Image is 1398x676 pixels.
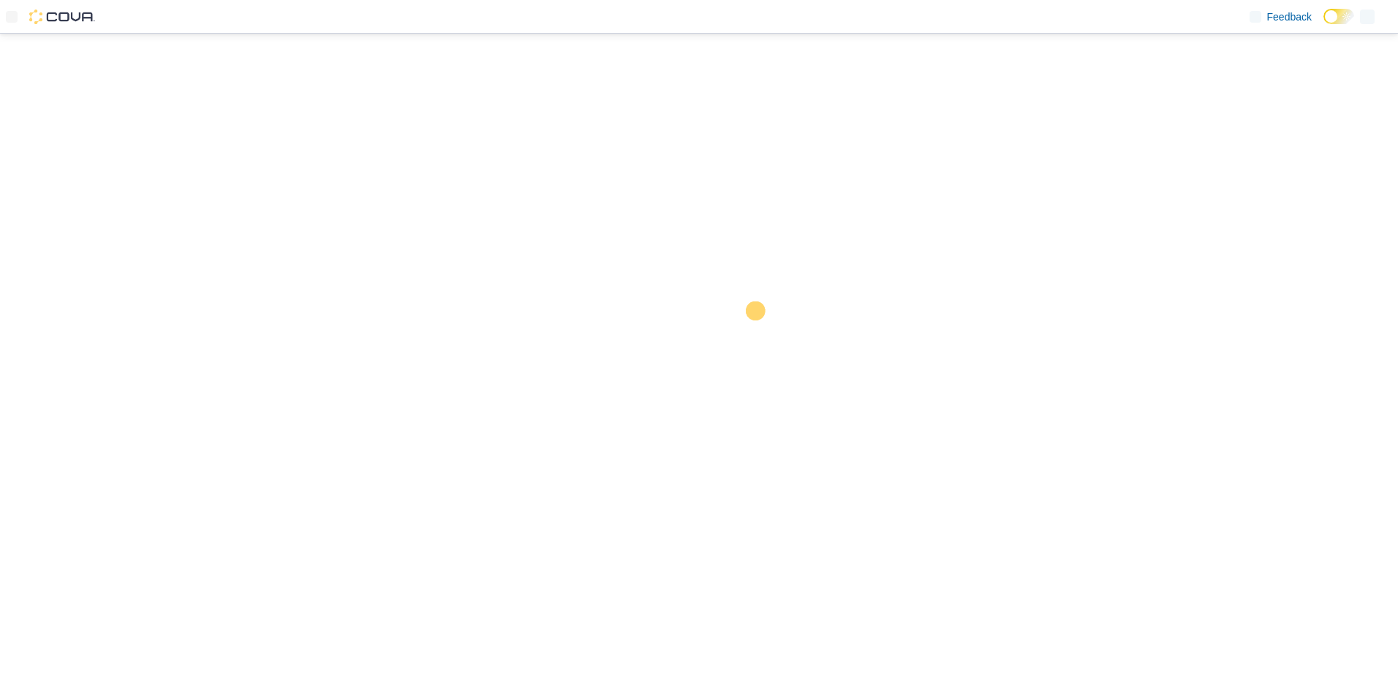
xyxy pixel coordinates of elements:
span: Feedback [1267,10,1312,24]
img: Cova [29,10,95,24]
img: cova-loader [699,290,809,400]
input: Dark Mode [1323,9,1354,24]
a: Feedback [1244,2,1318,31]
